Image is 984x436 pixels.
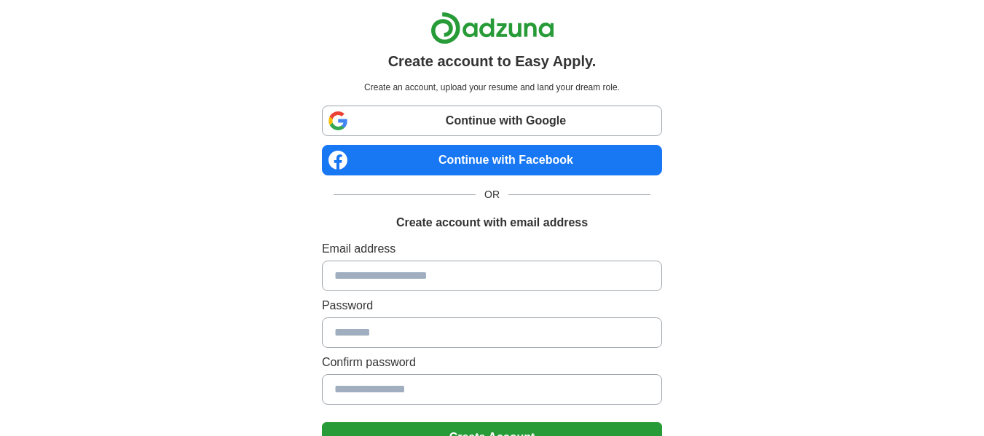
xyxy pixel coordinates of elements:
[322,106,662,136] a: Continue with Google
[388,50,597,72] h1: Create account to Easy Apply.
[430,12,554,44] img: Adzuna logo
[322,297,662,314] label: Password
[396,214,588,231] h1: Create account with email address
[322,240,662,258] label: Email address
[322,145,662,175] a: Continue with Facebook
[322,354,662,371] label: Confirm password
[325,81,659,94] p: Create an account, upload your resume and land your dream role.
[476,187,508,202] span: OR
